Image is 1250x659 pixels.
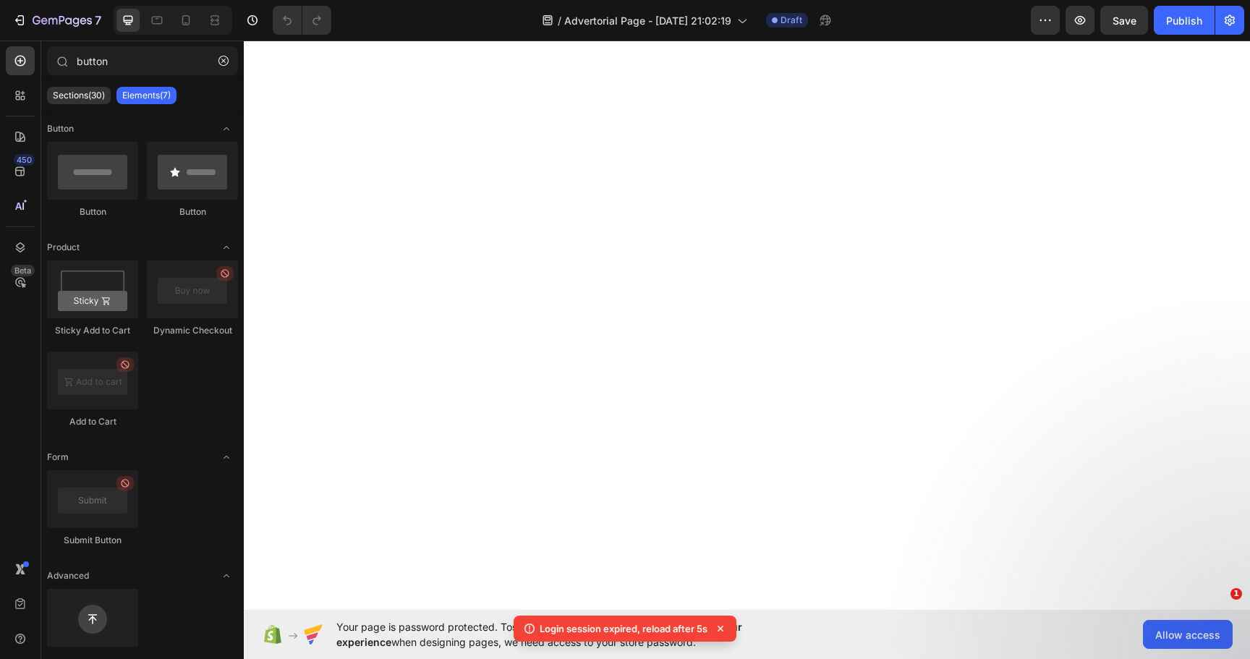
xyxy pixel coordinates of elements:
[564,13,731,28] span: Advertorial Page - [DATE] 21:02:19
[95,12,101,29] p: 7
[47,569,89,582] span: Advanced
[336,619,799,650] span: Your page is password protected. To when designing pages, we need access to your store password.
[558,13,561,28] span: /
[147,205,238,218] div: Button
[215,564,238,587] span: Toggle open
[1166,13,1202,28] div: Publish
[1201,610,1236,645] iframe: Intercom live chat
[47,241,80,254] span: Product
[540,621,707,636] p: Login session expired, reload after 5s
[244,41,1250,610] iframe: Design area
[273,6,331,35] div: Undo/Redo
[11,265,35,276] div: Beta
[215,446,238,469] span: Toggle open
[1143,620,1233,649] button: Allow access
[215,236,238,259] span: Toggle open
[47,122,74,135] span: Button
[1100,6,1148,35] button: Save
[47,46,238,75] input: Search Sections & Elements
[215,117,238,140] span: Toggle open
[1154,6,1215,35] button: Publish
[781,14,802,27] span: Draft
[6,6,108,35] button: 7
[47,451,69,464] span: Form
[47,205,138,218] div: Button
[47,534,138,547] div: Submit Button
[47,324,138,337] div: Sticky Add to Cart
[1230,588,1242,600] span: 1
[47,415,138,428] div: Add to Cart
[122,90,171,101] p: Elements(7)
[53,90,105,101] p: Sections(30)
[14,154,35,166] div: 450
[1113,14,1136,27] span: Save
[147,324,238,337] div: Dynamic Checkout
[1155,627,1220,642] span: Allow access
